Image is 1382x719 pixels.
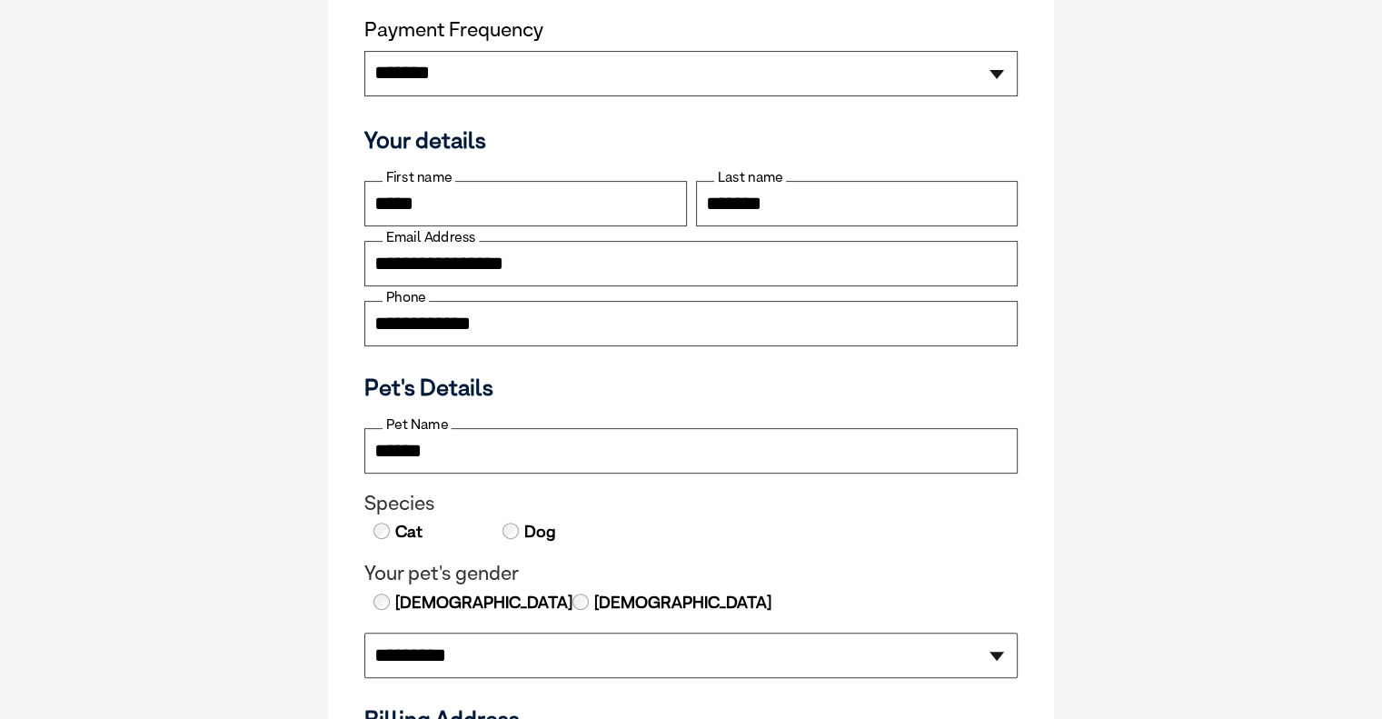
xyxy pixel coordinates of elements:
h3: Pet's Details [357,374,1025,401]
legend: Your pet's gender [364,562,1018,585]
label: Email Address [383,229,479,245]
label: Phone [383,289,429,305]
label: Last name [714,169,786,185]
label: Dog [522,520,556,544]
label: First name [383,169,455,185]
legend: Species [364,492,1018,515]
label: Payment Frequency [364,18,543,42]
label: [DEMOGRAPHIC_DATA] [592,591,771,614]
label: Cat [393,520,423,544]
h3: Your details [364,126,1018,154]
label: [DEMOGRAPHIC_DATA] [393,591,572,614]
